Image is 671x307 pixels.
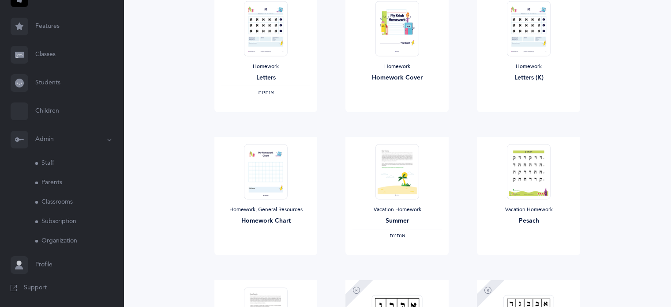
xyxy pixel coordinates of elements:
span: Support [24,284,47,292]
img: Homework-L1-Letters__K_EN_thumbnail_1753887655.png [507,1,550,56]
div: Homework [352,63,442,70]
div: Vacation Homework [484,206,573,213]
div: Homework, General Resources [221,206,311,213]
span: ‫אותיות‬ [258,89,274,95]
a: Parents [35,173,124,193]
span: ‫אותיות‬ [389,232,405,239]
a: Subscription [35,212,124,231]
div: Homework Cover [352,73,442,83]
div: Summer [352,216,442,226]
div: Homework [221,63,311,70]
a: Classrooms [35,193,124,212]
img: Pesach_EN_thumbnail_1743021875.png [507,144,550,199]
div: Pesach [484,216,573,226]
a: Staff [35,154,124,173]
a: Organization [35,231,124,251]
div: Letters (K) [484,73,573,83]
img: Homework-L1-Letters_EN_thumbnail_1731214302.png [244,1,287,56]
img: Summer_L1_LetterFluency_thumbnail_1685022893.png [375,144,419,199]
div: Letters [221,73,311,83]
img: My_Homework_Chart_1_thumbnail_1716209946.png [244,144,287,199]
div: Homework Chart [221,216,311,226]
img: Homework-Cover-EN_thumbnail_1597602968.png [375,1,419,56]
div: Homework [484,63,573,70]
div: Vacation Homework [352,206,442,213]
